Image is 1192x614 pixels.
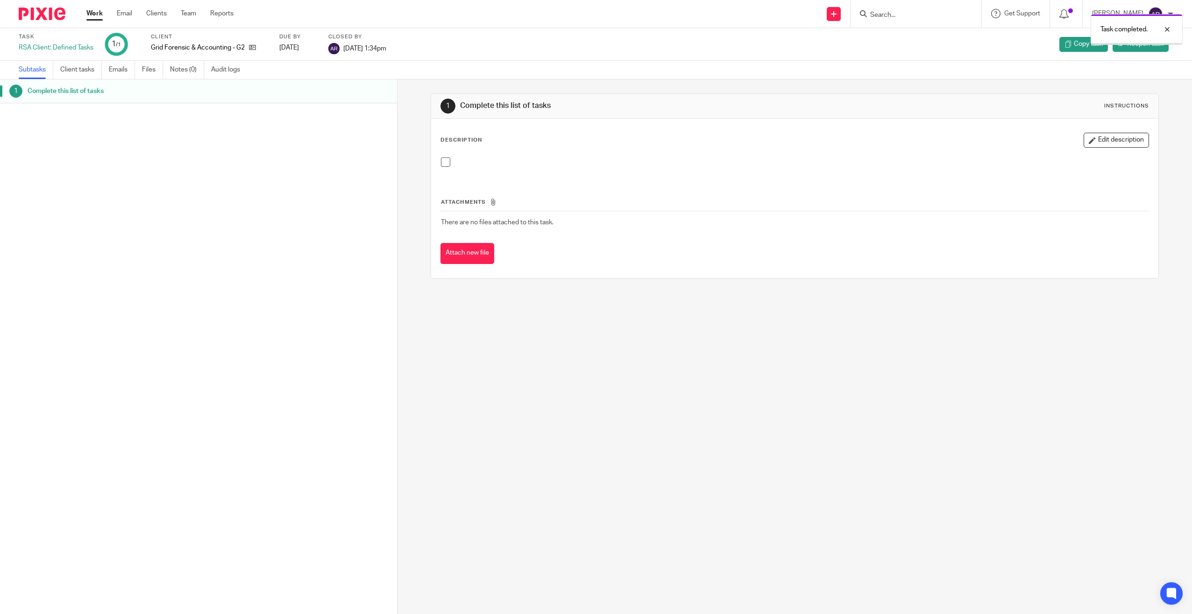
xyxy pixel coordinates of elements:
[328,43,340,54] img: svg%3E
[170,61,204,79] a: Notes (0)
[1148,7,1163,21] img: svg%3E
[181,9,196,18] a: Team
[146,9,167,18] a: Clients
[142,61,163,79] a: Files
[440,136,482,144] p: Description
[151,43,244,52] p: Grid Forensic & Accounting - G2312
[60,61,102,79] a: Client tasks
[151,33,268,41] label: Client
[440,243,494,264] button: Attach new file
[440,99,455,114] div: 1
[28,84,268,98] h1: Complete this list of tasks
[1100,25,1148,34] p: Task completed.
[109,61,135,79] a: Emails
[210,9,234,18] a: Reports
[343,45,386,51] span: [DATE] 1:34pm
[1084,133,1149,148] button: Edit description
[1104,102,1149,110] div: Instructions
[19,33,93,41] label: Task
[19,7,65,20] img: Pixie
[211,61,247,79] a: Audit logs
[279,33,317,41] label: Due by
[279,43,317,52] div: [DATE]
[328,33,386,41] label: Closed by
[460,101,815,111] h1: Complete this list of tasks
[441,219,553,226] span: There are no files attached to this task.
[441,200,486,205] span: Attachments
[116,42,121,47] small: /1
[112,39,121,50] div: 1
[19,61,53,79] a: Subtasks
[19,43,93,52] div: RSA Client: Defined Tasks
[117,9,132,18] a: Email
[9,85,22,98] div: 1
[86,9,103,18] a: Work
